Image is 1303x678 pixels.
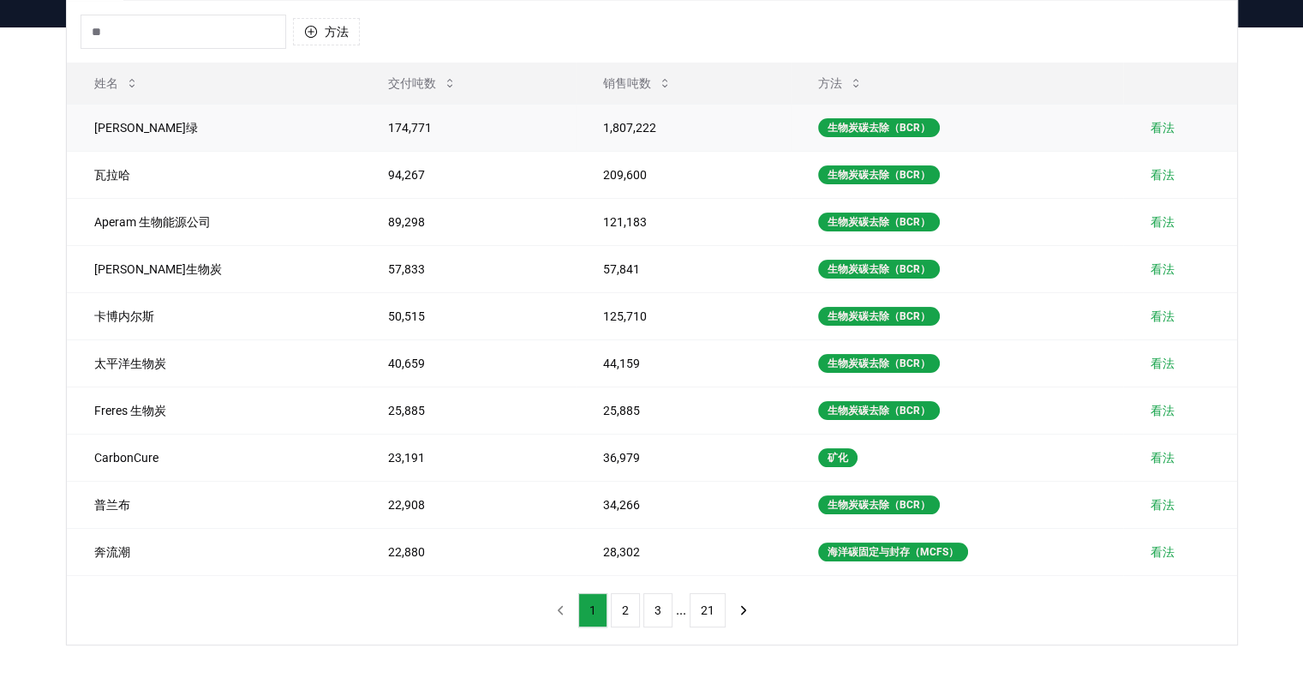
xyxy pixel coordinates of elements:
font: 1 [589,603,596,617]
font: 看法 [1151,309,1174,323]
font: 209,600 [603,168,647,182]
font: 21 [701,603,714,617]
font: 姓名 [94,76,118,90]
font: 方法 [818,76,842,90]
a: 看法 [1151,449,1174,466]
font: 生物炭碳去除（BCR） [828,499,930,511]
font: 看法 [1151,451,1174,465]
font: 89,298 [388,215,425,229]
a: 看法 [1151,543,1174,561]
a: 看法 [1151,308,1174,325]
font: 44,159 [603,357,640,370]
font: 看法 [1151,121,1174,135]
font: 36,979 [603,451,640,465]
button: 方法 [804,66,876,100]
font: 生物炭碳去除（BCR） [828,122,930,134]
a: 看法 [1151,213,1174,231]
font: 22,880 [388,545,425,559]
font: Freres 生物炭 [94,404,166,417]
a: 看法 [1151,355,1174,372]
a: 看法 [1151,261,1174,278]
font: 看法 [1151,357,1174,370]
font: 太平洋生物炭 [94,357,166,370]
font: 121,183 [603,215,647,229]
button: 方法 [293,18,360,45]
button: 销售吨数 [589,66,685,100]
button: 下一页 [729,593,758,627]
button: 1 [578,593,607,627]
font: 57,833 [388,262,425,276]
font: 1,807,222 [603,121,656,135]
a: 看法 [1151,496,1174,513]
button: 姓名 [81,66,152,100]
font: 40,659 [388,357,425,370]
font: [PERSON_NAME]绿 [94,121,198,135]
font: 25,885 [388,404,425,417]
font: 看法 [1151,215,1174,229]
font: 奔流潮 [94,545,130,559]
font: 3 [654,603,661,617]
font: 生物炭碳去除（BCR） [828,310,930,322]
font: 94,267 [388,168,425,182]
a: 看法 [1151,119,1174,136]
font: 普兰布 [94,498,130,512]
font: 50,515 [388,309,425,323]
font: 34,266 [603,498,640,512]
font: 方法 [325,25,349,39]
button: 2 [611,593,640,627]
font: Aperam 生物能源公司 [94,215,211,229]
font: 瓦拉哈 [94,168,130,182]
font: ... [676,602,686,618]
font: [PERSON_NAME]生物炭 [94,262,222,276]
font: 交付吨数 [388,76,436,90]
font: 23,191 [388,451,425,465]
font: 25,885 [603,404,640,417]
font: 看法 [1151,262,1174,276]
font: 125,710 [603,309,647,323]
font: 2 [622,603,629,617]
button: 21 [690,593,726,627]
font: 看法 [1151,168,1174,182]
font: 卡博内尔斯 [94,309,154,323]
font: 生物炭碳去除（BCR） [828,169,930,181]
font: 生物炭碳去除（BCR） [828,405,930,417]
button: 交付吨数 [374,66,470,100]
font: 28,302 [603,545,640,559]
font: 22,908 [388,498,425,512]
font: 生物炭碳去除（BCR） [828,263,930,275]
font: 生物炭碳去除（BCR） [828,357,930,369]
a: 看法 [1151,402,1174,419]
font: 销售吨数 [603,76,651,90]
font: 看法 [1151,545,1174,559]
font: 看法 [1151,498,1174,512]
font: 57,841 [603,262,640,276]
font: 海洋碳固定与封存（MCFS） [828,546,959,558]
font: 矿化 [828,452,848,464]
a: 看法 [1151,166,1174,183]
font: CarbonCure [94,451,158,465]
font: 生物炭碳去除（BCR） [828,216,930,228]
font: 看法 [1151,404,1174,417]
button: 3 [643,593,672,627]
font: 174,771 [388,121,432,135]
